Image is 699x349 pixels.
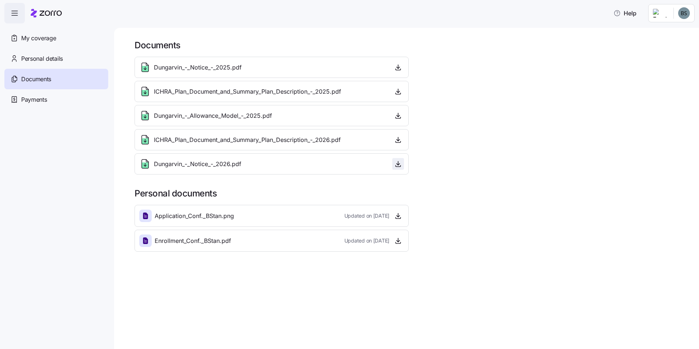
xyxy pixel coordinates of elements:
img: 7a684d0dab945c4ffb0715c419d6a186 [678,7,690,19]
span: Enrollment_Conf._BStan.pdf [155,236,231,245]
span: ICHRA_Plan_Document_and_Summary_Plan_Description_-_2025.pdf [154,87,341,96]
h1: Documents [135,40,689,51]
a: Documents [4,69,108,89]
a: My coverage [4,28,108,48]
span: Dungarvin_-_Allowance_Model_-_2025.pdf [154,111,272,120]
h1: Personal documents [135,188,689,199]
a: Personal details [4,48,108,69]
span: Dungarvin_-_Notice_-_2025.pdf [154,63,242,72]
img: Employer logo [653,9,668,18]
span: Dungarvin_-_Notice_-_2026.pdf [154,160,241,169]
span: ICHRA_Plan_Document_and_Summary_Plan_Description_-_2026.pdf [154,135,341,145]
span: My coverage [21,34,56,43]
span: Help [613,9,636,18]
span: Payments [21,95,47,104]
a: Payments [4,89,108,110]
span: Documents [21,75,51,84]
span: Updated on [DATE] [344,237,389,244]
span: Personal details [21,54,63,63]
span: Application_Conf._BStan.png [155,211,234,221]
span: Updated on [DATE] [344,212,389,219]
button: Help [608,6,642,20]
